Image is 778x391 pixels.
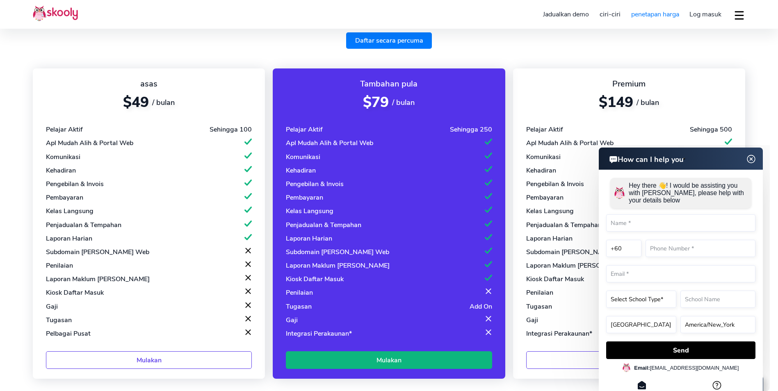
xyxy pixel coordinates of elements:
div: asas [46,78,252,89]
div: Gaji [286,316,298,325]
div: Laporan Harian [286,234,332,243]
span: / bulan [637,98,659,107]
div: Kehadiran [526,166,556,175]
div: Pengebilan & Invois [46,180,104,189]
div: Komunikasi [46,152,80,161]
a: Mulakan [286,351,492,369]
div: Kiosk Daftar Masuk [46,288,104,297]
div: Integrasi Perakaunan* [526,329,592,338]
div: Laporan Maklum [PERSON_NAME] [46,275,150,284]
div: Penjadualan & Tempahan [286,221,361,230]
button: dropdown menu [733,6,745,25]
div: Subdomain [PERSON_NAME] Web [286,248,389,257]
a: Mulakan [526,351,732,369]
span: $149 [599,93,633,112]
div: Pembayaran [526,193,564,202]
div: Pelajar Aktif [286,125,322,134]
div: Kiosk Daftar Masuk [526,275,584,284]
div: Integrasi Perakaunan* [286,329,352,338]
div: Penilaian [286,288,313,297]
div: Subdomain [PERSON_NAME] Web [526,248,630,257]
div: Pengebilan & Invois [526,180,584,189]
div: Kehadiran [286,166,316,175]
div: Komunikasi [526,152,561,161]
div: Laporan Harian [526,234,573,243]
a: Log masuk [684,8,727,21]
a: Daftar secara percuma [346,32,432,49]
div: Apl Mudah Alih & Portal Web [286,139,373,148]
div: Kiosk Daftar Masuk [286,275,344,284]
div: Pengebilan & Invois [286,180,344,189]
div: Tugasan [526,302,552,311]
div: Kelas Langsung [286,207,333,216]
div: Gaji [46,302,58,311]
div: Tugasan [286,302,312,311]
div: Add On [470,302,492,311]
span: Log masuk [689,10,721,19]
div: Subdomain [PERSON_NAME] Web [46,248,149,257]
div: Pembayaran [46,193,83,202]
div: Kehadiran [46,166,76,175]
div: Pelajar Aktif [46,125,82,134]
div: Laporan Harian [46,234,92,243]
div: Sehingga 500 [690,125,732,134]
span: / bulan [392,98,415,107]
span: $49 [123,93,149,112]
div: Gaji [526,316,538,325]
div: Penilaian [46,261,73,270]
div: Tugasan [46,316,72,325]
div: Penjadualan & Tempahan [526,221,602,230]
div: Pelajar Aktif [526,125,563,134]
div: Apl Mudah Alih & Portal Web [526,139,614,148]
span: penetapan harga [631,10,679,19]
div: Sehingga 250 [450,125,492,134]
a: ciri-ciri [594,8,626,21]
div: Penjadualan & Tempahan [46,221,121,230]
div: Laporan Maklum [PERSON_NAME] [526,261,630,270]
div: Premium [526,78,732,89]
div: Laporan Maklum [PERSON_NAME] [286,261,390,270]
a: Jadualkan demo [538,8,595,21]
div: Tambahan pula [286,78,492,89]
div: Pelbagai Pusat [46,329,91,338]
div: Kelas Langsung [526,207,574,216]
div: Kelas Langsung [46,207,94,216]
a: Mulakan [46,351,252,369]
div: Penilaian [526,288,553,297]
div: Komunikasi [286,152,320,161]
span: / bulan [152,98,175,107]
img: Skooly [33,5,78,21]
a: penetapan harga [626,8,684,21]
span: $79 [363,93,389,112]
div: Pembayaran [286,193,323,202]
div: Sehingga 100 [210,125,252,134]
div: Apl Mudah Alih & Portal Web [46,139,133,148]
